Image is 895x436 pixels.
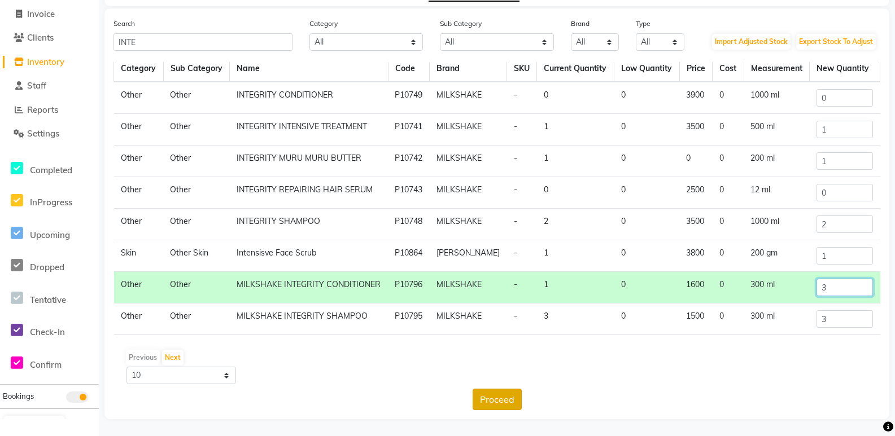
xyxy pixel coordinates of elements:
[3,104,96,117] a: Reports
[230,272,388,303] td: MILKSHAKE INTEGRITY CONDITIONER
[796,34,876,50] button: Export Stock To Adjust
[507,303,537,335] td: -
[430,177,507,209] td: MILKSHAKE
[3,80,96,93] a: Staff
[679,82,712,114] td: 3900
[713,56,744,82] th: Cost
[679,209,712,240] td: 3500
[30,197,72,208] span: InProgress
[388,114,429,146] td: P10741
[230,177,388,209] td: INTEGRITY REPAIRING HAIR SERUM
[744,240,810,272] td: 200 gm
[27,32,54,43] span: Clients
[3,391,34,400] span: Bookings
[507,177,537,209] td: -
[30,165,72,175] span: Completed
[163,303,230,335] td: Other
[113,19,135,29] label: Search
[4,416,64,431] button: Generate Report
[507,56,537,82] th: SKU
[388,272,429,303] td: P10796
[27,56,64,67] span: Inventory
[537,209,614,240] td: 2
[537,240,614,272] td: 1
[507,209,537,240] td: -
[507,114,537,146] td: -
[614,82,680,114] td: 0
[679,146,712,177] td: 0
[430,56,507,82] th: Brand
[744,114,810,146] td: 500 ml
[713,114,744,146] td: 0
[230,303,388,335] td: MILKSHAKE INTEGRITY SHAMPOO
[230,56,388,82] th: Name
[3,32,96,45] a: Clients
[163,177,230,209] td: Other
[30,262,64,272] span: Dropped
[163,272,230,303] td: Other
[614,146,680,177] td: 0
[114,272,164,303] td: Other
[30,294,66,305] span: Tentative
[537,56,614,82] th: Current Quantity
[744,177,810,209] td: 12 ml
[430,303,507,335] td: MILKSHAKE
[114,240,164,272] td: Skin
[614,56,680,82] th: Low Quantity
[30,327,65,337] span: Check-In
[27,80,46,91] span: Staff
[507,82,537,114] td: -
[744,56,810,82] th: Measurement
[430,209,507,240] td: MILKSHAKE
[679,114,712,146] td: 3500
[114,209,164,240] td: Other
[30,359,62,370] span: Confirm
[614,114,680,146] td: 0
[679,240,712,272] td: 3800
[388,146,429,177] td: P10742
[230,114,388,146] td: INTEGRITY INTENSIVE TREATMENT
[114,114,164,146] td: Other
[679,272,712,303] td: 1600
[537,303,614,335] td: 3
[388,82,429,114] td: P10749
[388,240,429,272] td: P10864
[230,146,388,177] td: INTEGRITY MURU MURU BUTTER
[27,8,55,19] span: Invoice
[744,303,810,335] td: 300 ml
[744,146,810,177] td: 200 ml
[713,303,744,335] td: 0
[679,56,712,82] th: Price
[30,230,70,240] span: Upcoming
[713,240,744,272] td: 0
[713,272,744,303] td: 0
[162,350,184,365] button: Next
[537,82,614,114] td: 0
[3,8,96,21] a: Invoice
[744,82,810,114] td: 1000 ml
[388,209,429,240] td: P10748
[114,146,164,177] td: Other
[614,177,680,209] td: 0
[114,56,164,82] th: Category
[388,303,429,335] td: P10795
[440,19,482,29] label: Sub Category
[614,240,680,272] td: 0
[113,33,292,51] input: Search Product
[473,389,522,410] button: Proceed
[163,56,230,82] th: Sub Category
[430,114,507,146] td: MILKSHAKE
[430,272,507,303] td: MILKSHAKE
[430,82,507,114] td: MILKSHAKE
[27,128,59,139] span: Settings
[614,303,680,335] td: 0
[114,303,164,335] td: Other
[388,177,429,209] td: P10743
[507,146,537,177] td: -
[744,272,810,303] td: 300 ml
[507,272,537,303] td: -
[163,240,230,272] td: Other Skin
[3,127,96,140] a: Settings
[713,209,744,240] td: 0
[430,240,507,272] td: [PERSON_NAME]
